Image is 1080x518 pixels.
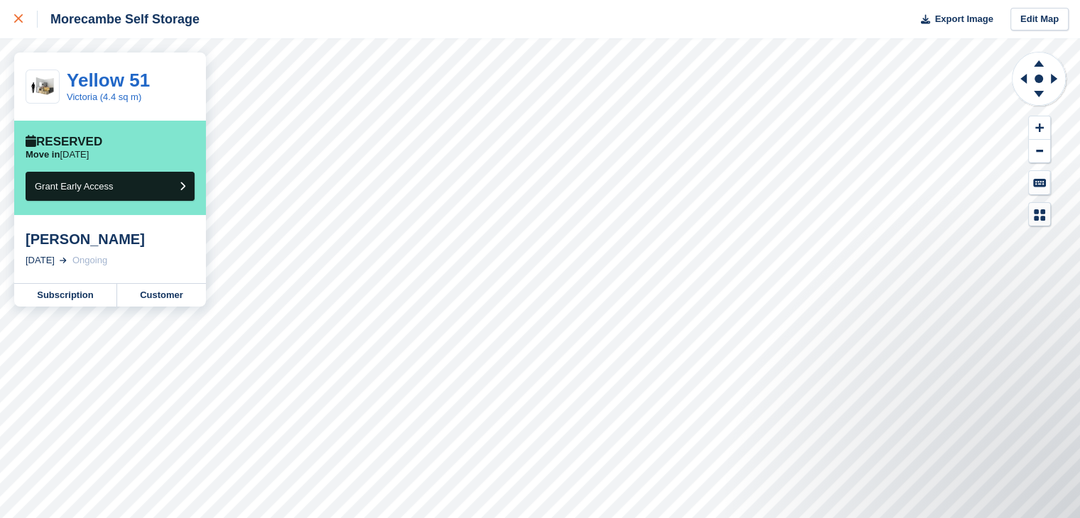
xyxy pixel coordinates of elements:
[26,149,60,160] span: Move in
[934,12,993,26] span: Export Image
[38,11,200,28] div: Morecambe Self Storage
[117,284,206,307] a: Customer
[26,75,59,99] img: 50-sqft-unit%20(1).jpg
[67,92,141,102] a: Victoria (4.4 sq m)
[14,284,117,307] a: Subscription
[26,253,55,268] div: [DATE]
[1029,116,1050,140] button: Zoom In
[1010,8,1069,31] a: Edit Map
[26,149,89,160] p: [DATE]
[60,258,67,263] img: arrow-right-light-icn-cde0832a797a2874e46488d9cf13f60e5c3a73dbe684e267c42b8395dfbc2abf.svg
[1029,140,1050,163] button: Zoom Out
[26,231,195,248] div: [PERSON_NAME]
[67,70,150,91] a: Yellow 51
[26,172,195,201] button: Grant Early Access
[35,181,114,192] span: Grant Early Access
[72,253,107,268] div: Ongoing
[1029,203,1050,226] button: Map Legend
[912,8,993,31] button: Export Image
[26,135,102,149] div: Reserved
[1029,171,1050,194] button: Keyboard Shortcuts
